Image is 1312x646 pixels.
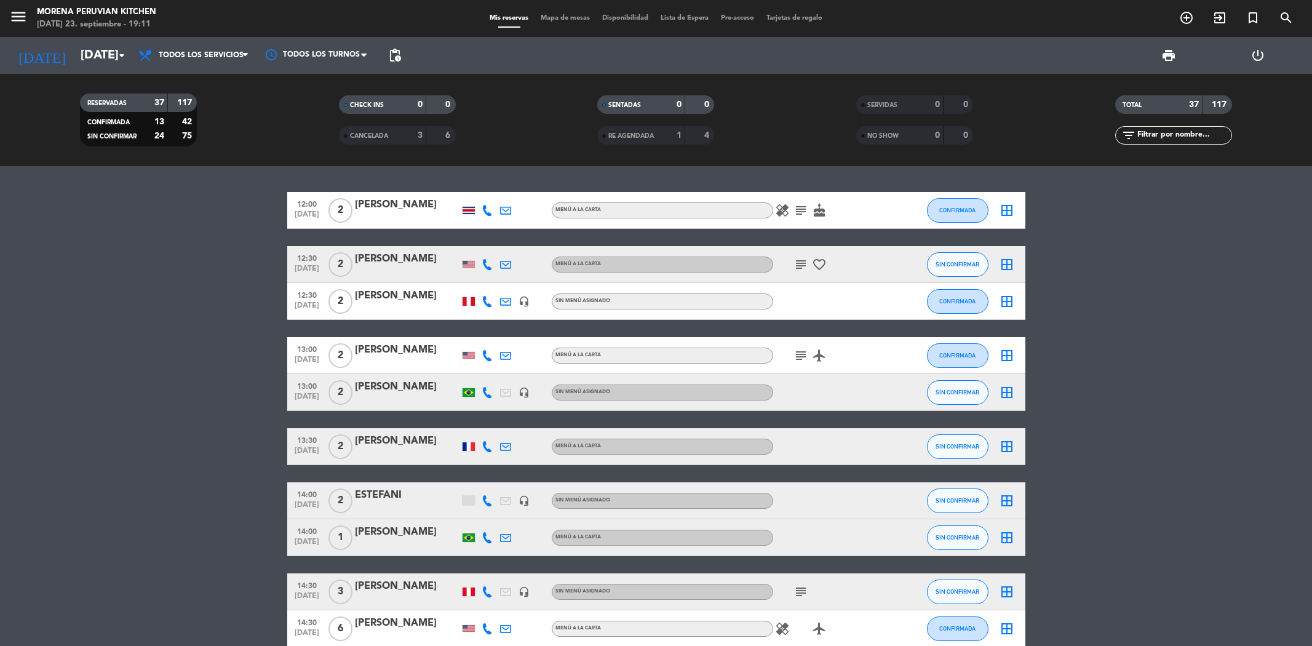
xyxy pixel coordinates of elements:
span: Tarjetas de regalo [760,15,829,22]
span: SIN CONFIRMAR [936,534,979,541]
i: border_all [1000,294,1014,309]
span: pending_actions [388,48,402,63]
i: border_all [1000,203,1014,218]
i: subject [793,584,808,599]
i: border_all [1000,439,1014,454]
span: 14:00 [292,487,322,501]
div: ESTEFANI [355,487,459,503]
span: [DATE] [292,210,322,225]
span: print [1161,48,1176,63]
div: [PERSON_NAME] [355,433,459,449]
i: headset_mic [519,495,530,506]
i: turned_in_not [1246,10,1260,25]
button: SIN CONFIRMAR [927,488,988,513]
span: [DATE] [292,501,322,515]
span: CHECK INS [350,102,384,108]
strong: 24 [154,132,164,140]
span: Sin menú asignado [555,498,610,503]
strong: 117 [1212,100,1229,109]
strong: 0 [963,131,971,140]
span: Mapa de mesas [535,15,596,22]
div: [PERSON_NAME] [355,615,459,631]
span: [DATE] [292,393,322,407]
span: 14:00 [292,524,322,538]
span: 13:00 [292,341,322,356]
strong: 0 [445,100,453,109]
button: CONFIRMADA [927,343,988,368]
i: search [1279,10,1294,25]
div: [PERSON_NAME] [355,379,459,395]
span: 2 [328,488,352,513]
div: [PERSON_NAME] [355,197,459,213]
i: subject [793,203,808,218]
strong: 1 [677,131,682,140]
span: RESERVADAS [87,100,127,106]
span: SIN CONFIRMAR [936,389,979,396]
span: CONFIRMADA [939,352,976,359]
button: SIN CONFIRMAR [927,252,988,277]
span: [DATE] [292,447,322,461]
i: cake [812,203,827,218]
button: SIN CONFIRMAR [927,580,988,604]
span: CONFIRMADA [87,119,130,126]
span: 2 [328,434,352,459]
div: Morena Peruvian Kitchen [37,6,156,18]
div: [PERSON_NAME] [355,524,459,540]
span: TOTAL [1123,102,1142,108]
span: 14:30 [292,615,322,629]
div: [PERSON_NAME] [355,578,459,594]
span: MENÚ A LA CARTA [555,535,601,540]
span: Mis reservas [483,15,535,22]
i: subject [793,257,808,272]
span: [DATE] [292,301,322,316]
span: 2 [328,289,352,314]
i: border_all [1000,348,1014,363]
i: exit_to_app [1212,10,1227,25]
span: Disponibilidad [596,15,654,22]
i: airplanemode_active [812,621,827,636]
span: [DATE] [292,356,322,370]
span: Todos los servicios [159,51,244,60]
div: LOG OUT [1213,37,1303,74]
span: MENÚ A LA CARTA [555,261,601,266]
strong: 13 [154,118,164,126]
span: Sin menú asignado [555,389,610,394]
strong: 42 [182,118,194,126]
span: [DATE] [292,592,322,606]
i: border_all [1000,584,1014,599]
strong: 0 [677,100,682,109]
span: MENÚ A LA CARTA [555,444,601,449]
i: healing [775,621,790,636]
strong: 37 [154,98,164,107]
strong: 0 [935,100,940,109]
i: filter_list [1121,128,1136,143]
i: headset_mic [519,387,530,398]
span: SIN CONFIRMAR [936,588,979,595]
i: add_circle_outline [1179,10,1194,25]
button: CONFIRMADA [927,616,988,641]
span: 14:30 [292,578,322,592]
i: menu [9,7,28,26]
button: SIN CONFIRMAR [927,434,988,459]
i: border_all [1000,257,1014,272]
i: border_all [1000,621,1014,636]
i: border_all [1000,493,1014,508]
i: healing [775,203,790,218]
span: [DATE] [292,265,322,279]
span: 2 [328,198,352,223]
span: NO SHOW [867,133,899,139]
strong: 4 [704,131,712,140]
i: power_settings_new [1250,48,1265,63]
span: 12:00 [292,196,322,210]
span: 12:30 [292,287,322,301]
button: CONFIRMADA [927,198,988,223]
span: Sin menú asignado [555,589,610,594]
i: headset_mic [519,296,530,307]
div: [PERSON_NAME] [355,342,459,358]
i: airplanemode_active [812,348,827,363]
i: subject [793,348,808,363]
strong: 0 [935,131,940,140]
span: CANCELADA [350,133,388,139]
div: [DATE] 23. septiembre - 19:11 [37,18,156,31]
span: CONFIRMADA [939,298,976,305]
